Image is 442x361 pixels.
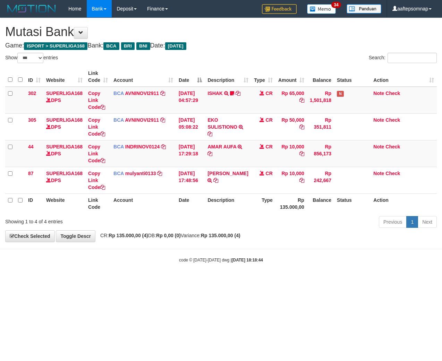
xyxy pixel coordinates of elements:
span: BCA [103,42,119,50]
th: Action: activate to sort column ascending [371,67,437,87]
a: Note [373,117,384,123]
th: Type [251,194,275,213]
a: Copy Rp 10,000 to clipboard [299,151,304,156]
a: Check [385,144,400,149]
span: 87 [28,171,34,176]
td: Rp 65,000 [275,87,307,114]
td: Rp 856,173 [307,140,334,167]
th: Date: activate to sort column descending [176,67,205,87]
img: panduan.png [347,4,381,14]
a: SUPERLIGA168 [46,91,83,96]
a: Copy Rp 50,000 to clipboard [299,124,304,130]
td: Rp 242,667 [307,167,334,194]
a: Copy AVNINOVI2911 to clipboard [160,117,165,123]
td: DPS [43,87,85,114]
span: BCA [113,171,124,176]
th: Type: activate to sort column ascending [251,67,275,87]
a: EKO SULISTIONO [207,117,237,130]
th: Balance [307,67,334,87]
label: Search: [369,53,437,63]
th: Status [334,194,371,213]
div: Showing 1 to 4 of 4 entries [5,215,179,225]
a: Check [385,91,400,96]
th: Status [334,67,371,87]
a: Copy AMAR AUFA to clipboard [207,151,212,156]
span: ISPORT > SUPERLIGA168 [24,42,87,50]
span: BRI [121,42,135,50]
a: Note [373,144,384,149]
span: BCA [113,91,124,96]
strong: [DATE] 18:18:44 [232,258,263,263]
td: Rp 10,000 [275,140,307,167]
a: Copy Link Code [88,91,105,110]
th: Website: activate to sort column ascending [43,67,85,87]
th: Balance [307,194,334,213]
th: Website [43,194,85,213]
span: 302 [28,91,36,96]
th: Action [371,194,437,213]
img: MOTION_logo.png [5,3,58,14]
a: Note [373,171,384,176]
a: Previous [379,216,407,228]
span: [DATE] [165,42,186,50]
strong: Rp 0,00 (0) [156,233,181,238]
a: Copy INDRINOV0124 to clipboard [161,144,166,149]
th: Rp 135.000,00 [275,194,307,213]
span: CR [266,91,273,96]
span: CR [266,117,273,123]
span: 305 [28,117,36,123]
td: Rp 50,000 [275,113,307,140]
a: Copy Rp 10,000 to clipboard [299,178,304,183]
a: Check [385,117,400,123]
th: Description: activate to sort column ascending [205,67,251,87]
img: Feedback.jpg [262,4,297,14]
a: Copy Link Code [88,171,105,190]
th: Account [111,194,176,213]
td: [DATE] 17:48:56 [176,167,205,194]
a: mulyanti0133 [125,171,156,176]
a: ISHAK [207,91,223,96]
a: Copy mulyanti0133 to clipboard [157,171,162,176]
a: Copy Link Code [88,144,105,163]
a: Copy Link Code [88,117,105,137]
td: [DATE] 04:57:29 [176,87,205,114]
a: Copy EKO SULISTIONO to clipboard [207,131,212,137]
td: [DATE] 05:08:22 [176,113,205,140]
th: Link Code: activate to sort column ascending [85,67,111,87]
th: Amount: activate to sort column ascending [275,67,307,87]
td: Rp 10,000 [275,167,307,194]
span: CR [266,144,273,149]
span: Has Note [337,91,344,97]
td: DPS [43,113,85,140]
th: ID: activate to sort column ascending [25,67,43,87]
a: SUPERLIGA168 [46,144,83,149]
th: ID [25,194,43,213]
h1: Mutasi Bank [5,25,437,39]
span: BCA [113,117,124,123]
a: Note [373,91,384,96]
span: 34 [331,2,341,8]
span: BNI [136,42,150,50]
a: SUPERLIGA168 [46,171,83,176]
td: Rp 351,811 [307,113,334,140]
a: Toggle Descr [56,230,95,242]
a: Copy AVNINOVI2911 to clipboard [160,91,165,96]
a: Copy ISHAK to clipboard [236,91,240,96]
span: 44 [28,144,34,149]
td: Rp 1,501,818 [307,87,334,114]
a: SUPERLIGA168 [46,117,83,123]
th: Link Code [85,194,111,213]
td: [DATE] 17:29:18 [176,140,205,167]
a: AMAR AUFA [207,144,236,149]
label: Show entries [5,53,58,63]
small: code © [DATE]-[DATE] dwg | [179,258,263,263]
a: AVNINOVI2911 [125,117,159,123]
input: Search: [388,53,437,63]
strong: Rp 135.000,00 (4) [201,233,240,238]
td: DPS [43,167,85,194]
a: [PERSON_NAME] [207,171,248,176]
a: AVNINOVI2911 [125,91,159,96]
a: Check Selected [5,230,55,242]
a: Copy Rp 65,000 to clipboard [299,97,304,103]
th: Description [205,194,251,213]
